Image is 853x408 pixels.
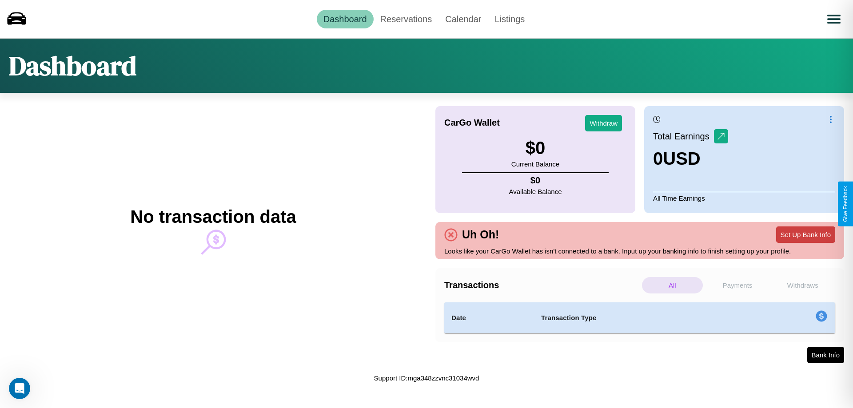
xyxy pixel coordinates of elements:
[509,186,562,198] p: Available Balance
[653,192,835,204] p: All Time Earnings
[444,245,835,257] p: Looks like your CarGo Wallet has isn't connected to a bank. Input up your banking info to finish ...
[444,118,500,128] h4: CarGo Wallet
[451,313,527,323] h4: Date
[842,186,849,222] div: Give Feedback
[776,226,835,243] button: Set Up Bank Info
[444,302,835,333] table: simple table
[585,115,622,131] button: Withdraw
[438,10,488,28] a: Calendar
[807,347,844,363] button: Bank Info
[653,128,714,144] p: Total Earnings
[707,277,768,293] p: Payments
[509,175,562,186] h4: $ 0
[653,149,728,169] h3: 0 USD
[488,10,531,28] a: Listings
[511,158,559,170] p: Current Balance
[317,10,374,28] a: Dashboard
[821,7,846,32] button: Open menu
[374,372,479,384] p: Support ID: mga348zzvnc31034wvd
[511,138,559,158] h3: $ 0
[458,228,503,241] h4: Uh Oh!
[9,378,30,399] iframe: Intercom live chat
[541,313,743,323] h4: Transaction Type
[374,10,439,28] a: Reservations
[772,277,833,293] p: Withdraws
[130,207,296,227] h2: No transaction data
[9,48,136,84] h1: Dashboard
[444,280,640,290] h4: Transactions
[642,277,703,293] p: All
